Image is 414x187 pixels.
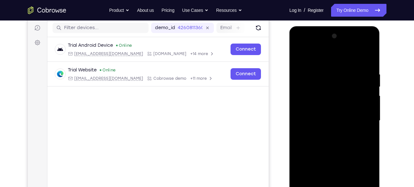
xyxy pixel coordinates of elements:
[71,64,88,69] div: Online
[289,4,301,17] a: Log In
[119,48,158,53] div: App
[192,21,204,28] label: Email
[40,63,69,70] div: Trial Website
[126,48,158,53] span: Cobrowse.io
[182,4,208,17] button: Use Cases
[203,65,233,76] a: Connect
[20,58,241,83] div: Open device details
[126,72,158,77] span: Cobrowse demo
[40,72,115,77] div: Email
[40,48,115,53] div: Email
[72,66,73,67] div: New devices found.
[46,72,115,77] span: web@example.com
[161,4,174,17] a: Pricing
[40,39,85,45] div: Trial Android Device
[127,21,147,28] label: demo_id
[331,4,386,17] a: Try Online Demo
[88,39,104,45] div: Online
[46,48,115,53] span: android@example.com
[36,21,117,28] input: Filter devices...
[225,19,236,29] button: Refresh
[88,41,90,43] div: New devices found.
[119,72,158,77] div: App
[162,48,180,53] span: +14 more
[137,4,154,17] a: About us
[20,34,241,58] div: Open device details
[162,72,179,77] span: +11 more
[109,4,129,17] button: Product
[216,4,242,17] button: Resources
[28,6,66,14] a: Go to the home page
[308,4,323,17] a: Register
[304,6,305,14] span: /
[203,40,233,52] a: Connect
